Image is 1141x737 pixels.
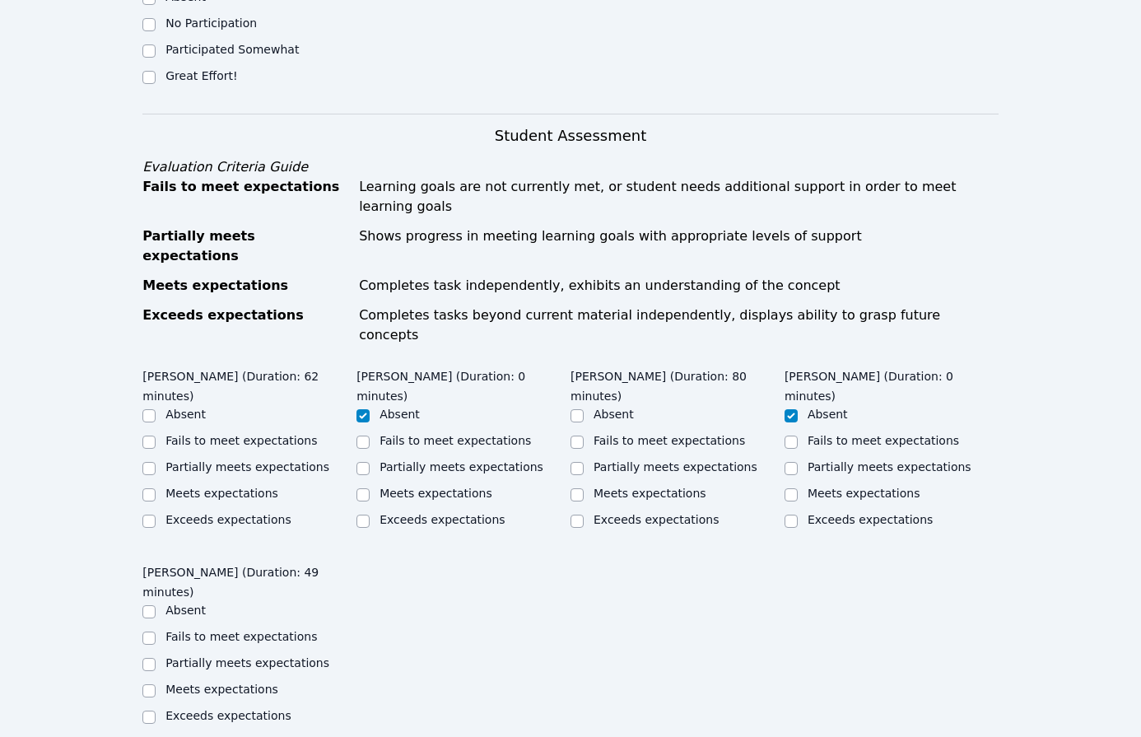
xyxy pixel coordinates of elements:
[359,177,999,217] div: Learning goals are not currently met, or student needs additional support in order to meet learni...
[359,306,999,345] div: Completes tasks beyond current material independently, displays ability to grasp future concepts
[359,226,999,266] div: Shows progress in meeting learning goals with appropriate levels of support
[808,434,959,447] label: Fails to meet expectations
[142,276,349,296] div: Meets expectations
[165,69,237,82] label: Great Effort!
[380,434,531,447] label: Fails to meet expectations
[165,487,278,500] label: Meets expectations
[142,124,999,147] h3: Student Assessment
[165,16,257,30] label: No Participation
[594,408,634,421] label: Absent
[594,487,706,500] label: Meets expectations
[142,157,999,177] div: Evaluation Criteria Guide
[808,513,933,526] label: Exceeds expectations
[380,513,505,526] label: Exceeds expectations
[142,362,356,406] legend: [PERSON_NAME] (Duration: 62 minutes)
[165,513,291,526] label: Exceeds expectations
[165,408,206,421] label: Absent
[380,460,543,473] label: Partially meets expectations
[142,226,349,266] div: Partially meets expectations
[785,362,999,406] legend: [PERSON_NAME] (Duration: 0 minutes)
[165,604,206,617] label: Absent
[165,434,317,447] label: Fails to meet expectations
[356,362,570,406] legend: [PERSON_NAME] (Duration: 0 minutes)
[142,177,349,217] div: Fails to meet expectations
[165,656,329,669] label: Partially meets expectations
[380,487,492,500] label: Meets expectations
[808,487,920,500] label: Meets expectations
[142,306,349,345] div: Exceeds expectations
[570,362,785,406] legend: [PERSON_NAME] (Duration: 80 minutes)
[380,408,420,421] label: Absent
[165,43,299,56] label: Participated Somewhat
[808,408,848,421] label: Absent
[165,630,317,643] label: Fails to meet expectations
[165,460,329,473] label: Partially meets expectations
[359,276,999,296] div: Completes task independently, exhibits an understanding of the concept
[165,683,278,696] label: Meets expectations
[594,434,745,447] label: Fails to meet expectations
[142,557,356,602] legend: [PERSON_NAME] (Duration: 49 minutes)
[594,513,719,526] label: Exceeds expectations
[165,709,291,722] label: Exceeds expectations
[594,460,757,473] label: Partially meets expectations
[808,460,971,473] label: Partially meets expectations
